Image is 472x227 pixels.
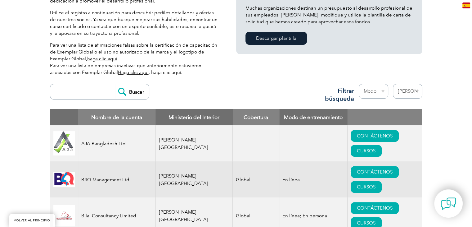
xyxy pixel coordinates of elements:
[351,145,382,157] a: CURSOS
[81,177,129,183] font: B4Q Management Ltd
[149,70,182,75] font: , haga clic aquí.
[50,63,201,75] font: Para ver una lista de empresas inactivas que anteriormente estuvieron asociadas con Exemplar Global
[357,220,375,226] font: CURSOS
[357,184,375,190] font: CURSOS
[282,213,327,219] font: En línea; En persona
[81,213,136,219] font: Bilal Consultancy Limited
[357,133,393,139] font: CONTÁCTENOS
[81,141,126,146] font: AJA Bangladesh Ltd
[78,109,155,125] th: Nombre de la cuenta: activar para ordenar la columna en sentido descendente
[14,219,50,222] font: VOLVER AL PRINCIPIO
[351,166,399,178] a: CONTÁCTENOS
[50,10,218,36] font: Utilice el registro a continuación para descubrir perfiles detallados y ofertas de nuestros socio...
[462,2,470,8] img: es
[9,214,55,227] a: VOLVER AL PRINCIPIO
[351,202,399,214] a: CONTÁCTENOS
[118,70,149,75] a: Haga clic aquí
[53,131,75,156] img: e9ac0e2b-848c-ef11-8a6a-00224810d884-logo.jpg
[351,181,382,193] a: CURSOS
[245,32,307,45] a: Descargar plantilla
[351,130,399,142] a: CONTÁCTENOS
[117,56,119,62] font: .
[233,109,279,125] th: Cobertura: activar para ordenar la columna en orden ascendente
[159,137,208,150] font: [PERSON_NAME][GEOGRAPHIC_DATA]
[159,173,208,186] font: [PERSON_NAME][GEOGRAPHIC_DATA]
[159,209,208,222] font: [PERSON_NAME][GEOGRAPHIC_DATA]
[441,196,456,211] img: contact-chat.png
[91,114,142,120] font: Nombre de la cuenta
[53,205,75,226] img: 2f91f213-be97-eb11-b1ac-00224815388c-logo.jpg
[325,87,354,102] font: Filtrar búsqueda
[53,172,75,187] img: 9db4b902-10da-eb11-bacb-002248158a6d-logo.jpg
[50,42,217,62] font: Para ver una lista de afirmaciones falsas sobre la certificación de capacitación de Exemplar Glob...
[256,35,296,41] font: Descargar plantilla
[357,148,375,154] font: CURSOS
[357,205,393,211] font: CONTÁCTENOS
[115,84,149,99] input: Buscar
[155,109,233,125] th: Ministerio del Interior: activar para ordenar columnas en orden ascendente
[348,109,422,125] th: : activar para ordenar la columna en orden ascendente
[87,56,117,62] a: haga clic aquí
[284,114,343,120] font: Modo de entrenamiento
[279,109,348,125] th: Modo de entrenamiento: activar para ordenar la columna de forma ascendente
[236,213,250,219] font: Global
[245,5,412,25] font: Muchas organizaciones destinan un presupuesto al desarrollo profesional de sus empleados. [PERSON...
[236,177,250,183] font: Global
[357,169,393,175] font: CONTÁCTENOS
[282,177,300,183] font: En línea
[244,114,268,120] font: Cobertura
[169,114,219,120] font: Ministerio del Interior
